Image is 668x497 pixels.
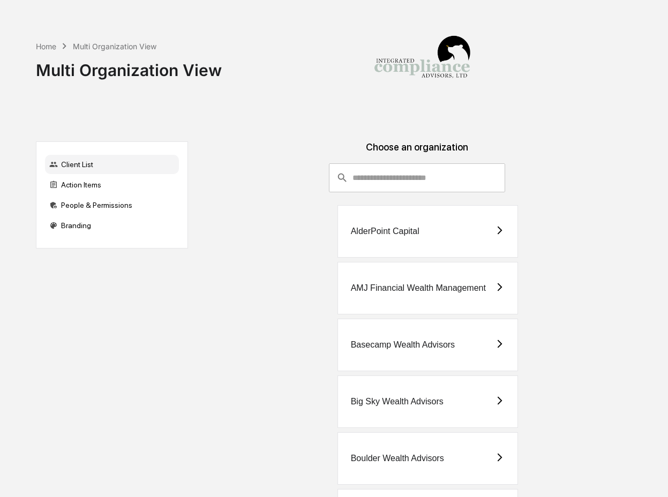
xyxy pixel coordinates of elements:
[329,163,505,192] div: consultant-dashboard__filter-organizations-search-bar
[351,227,419,236] div: AlderPoint Capital
[73,42,156,51] div: Multi Organization View
[197,141,637,163] div: Choose an organization
[36,42,56,51] div: Home
[351,454,444,463] div: Boulder Wealth Advisors
[351,397,444,406] div: Big Sky Wealth Advisors
[45,216,179,235] div: Branding
[369,9,476,116] img: Integrated Compliance Advisors
[351,340,455,350] div: Basecamp Wealth Advisors
[36,52,222,80] div: Multi Organization View
[45,175,179,194] div: Action Items
[45,155,179,174] div: Client List
[351,283,486,293] div: AMJ Financial Wealth Management
[45,195,179,215] div: People & Permissions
